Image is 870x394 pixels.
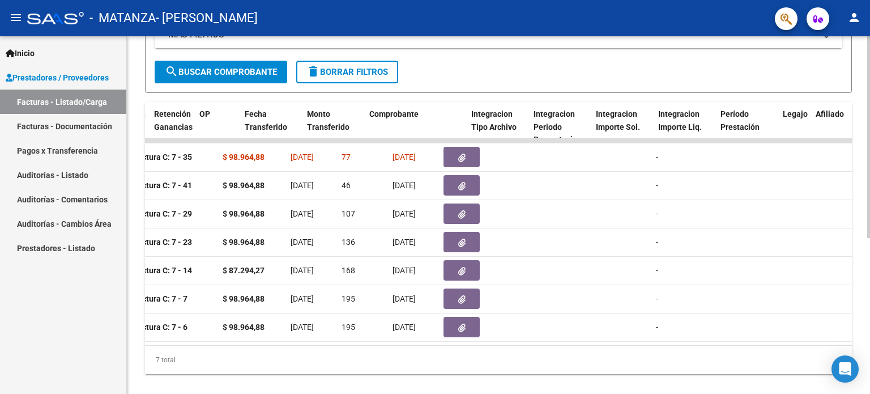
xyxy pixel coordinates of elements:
span: [DATE] [393,266,416,275]
span: OP [199,109,210,118]
datatable-header-cell: Integracion Tipo Archivo [467,102,529,152]
span: Integracion Periodo Presentacion [534,109,582,145]
span: [DATE] [291,266,314,275]
strong: $ 98.964,88 [223,238,265,247]
datatable-header-cell: Monto Transferido [302,102,365,152]
div: 7 total [145,346,852,374]
span: [DATE] [393,294,416,303]
span: - [656,209,658,218]
span: - [656,152,658,162]
mat-icon: person [847,11,861,24]
datatable-header-cell: OP [195,102,240,152]
span: 195 [342,323,355,332]
strong: Factura C: 7 - 6 [133,323,187,332]
strong: Factura C: 7 - 14 [133,266,192,276]
span: - [656,181,658,190]
mat-icon: delete [306,65,320,78]
span: Monto Transferido [307,109,349,132]
span: [DATE] [393,181,416,190]
span: [DATE] [393,209,416,218]
span: [DATE] [393,152,416,162]
span: - [PERSON_NAME] [156,6,258,31]
div: Open Intercom Messenger [831,355,859,383]
span: Legajo [783,109,808,118]
span: Integracion Tipo Archivo [471,109,517,132]
strong: Factura C: 7 - 23 [133,238,192,247]
span: - MATANZA [89,6,156,31]
span: [DATE] [393,323,416,332]
mat-icon: menu [9,11,23,24]
span: Retencion IIBB [109,109,146,132]
span: 136 [342,238,355,247]
span: [DATE] [291,181,314,190]
mat-icon: search [165,65,178,78]
strong: $ 98.964,88 [223,294,265,303]
strong: Factura C: 7 - 35 [133,153,192,162]
span: [DATE] [291,152,314,162]
span: Comprobante [369,109,419,118]
datatable-header-cell: Fecha Transferido [240,102,302,152]
span: - [656,266,658,275]
span: [DATE] [291,294,314,303]
span: Prestadores / Proveedores [6,71,109,84]
span: [DATE] [291,209,314,218]
datatable-header-cell: Retención Ganancias [150,102,195,152]
span: - [656,294,658,303]
strong: $ 98.964,88 [223,181,265,190]
span: Afiliado [816,109,844,118]
strong: $ 98.964,88 [223,323,265,332]
span: 195 [342,294,355,303]
span: 168 [342,266,355,275]
span: 77 [342,152,351,162]
span: 107 [342,209,355,218]
datatable-header-cell: Período Prestación [716,102,778,152]
span: Borrar Filtros [306,67,388,77]
span: Inicio [6,47,35,60]
span: Período Prestación [720,109,760,132]
datatable-header-cell: Integracion Periodo Presentacion [529,102,591,152]
datatable-header-cell: Integracion Importe Sol. [591,102,654,152]
strong: Factura C: 7 - 41 [133,181,192,190]
span: Retención Ganancias [154,109,193,132]
strong: $ 87.294,27 [223,266,265,275]
span: - [656,238,658,247]
button: Buscar Comprobante [155,61,287,83]
datatable-header-cell: Legajo [778,102,811,152]
span: [DATE] [291,238,314,247]
span: Buscar Comprobante [165,67,277,77]
datatable-header-cell: Comprobante [365,102,467,152]
span: - [656,323,658,332]
span: [DATE] [393,238,416,247]
span: Fecha Transferido [245,109,287,132]
strong: Factura C: 7 - 7 [133,295,187,304]
strong: $ 98.964,88 [223,209,265,218]
span: Integracion Importe Sol. [596,109,640,132]
strong: $ 98.964,88 [223,152,265,162]
span: Integracion Importe Liq. [658,109,702,132]
span: [DATE] [291,323,314,332]
button: Borrar Filtros [296,61,398,83]
strong: Factura C: 7 - 29 [133,210,192,219]
datatable-header-cell: Integracion Importe Liq. [654,102,716,152]
span: 46 [342,181,351,190]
